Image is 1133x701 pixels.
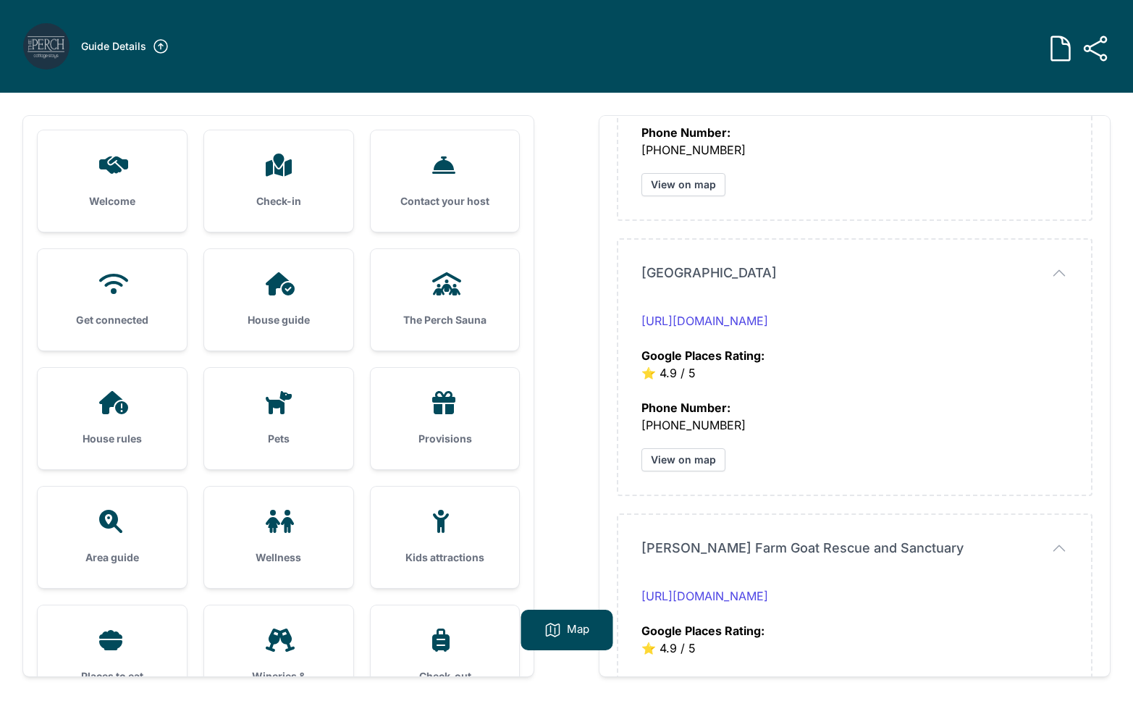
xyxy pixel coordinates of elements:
h3: House guide [227,313,330,327]
p: Map [567,621,589,639]
h3: Get connected [61,313,164,327]
a: Kids attractions [371,487,520,588]
h3: Pets [227,432,330,446]
img: lbscve6jyqy4usxktyb5b1icebv1 [23,23,70,70]
a: House rules [38,368,187,469]
a: House guide [204,249,353,350]
h3: Wellness [227,550,330,565]
div: [PHONE_NUMBER] [641,382,1068,434]
a: Wellness [204,487,353,588]
strong: Phone Number: [641,400,730,415]
h3: Area guide [61,550,164,565]
strong: Google Places Rating: [641,624,765,638]
a: [URL][DOMAIN_NAME] [641,589,768,603]
span: [GEOGRAPHIC_DATA] [641,263,777,283]
h3: Check-in [227,194,330,209]
a: Provisions [371,368,520,469]
a: Check-in [204,130,353,232]
h3: House rules [61,432,164,446]
h3: Check-out [394,669,497,684]
a: Get connected [38,249,187,350]
h3: Provisions [394,432,497,446]
a: [URL][DOMAIN_NAME] [641,314,768,328]
a: The Perch Sauna [371,249,520,350]
div: ⭐️ 4.9 / 5 [641,587,1068,657]
a: View on map [641,448,725,471]
a: Pets [204,368,353,469]
a: Guide Details [81,38,169,55]
a: View on map [641,173,725,196]
button: [GEOGRAPHIC_DATA] [641,263,1068,283]
strong: Google Places Rating: [641,348,765,363]
strong: Phone Number: [641,125,730,140]
strong: Phone Number: [641,676,730,690]
div: ⭐️ 4.9 / 5 [641,312,1068,382]
a: Area guide [38,487,187,588]
span: [PERSON_NAME] Farm Goat Rescue and Sanctuary [641,538,964,558]
h3: Places to eat [61,669,164,684]
h3: Wineries & Breweries [227,669,330,698]
h3: The Perch Sauna [394,313,497,327]
a: Welcome [38,130,187,232]
h3: Contact your host [394,194,497,209]
h3: Welcome [61,194,164,209]
button: [PERSON_NAME] Farm Goat Rescue and Sanctuary [641,538,1068,558]
h3: Kids attractions [394,550,497,565]
a: Contact your host [371,130,520,232]
div: [PHONE_NUMBER] [641,106,1068,159]
h3: Guide Details [81,39,146,54]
